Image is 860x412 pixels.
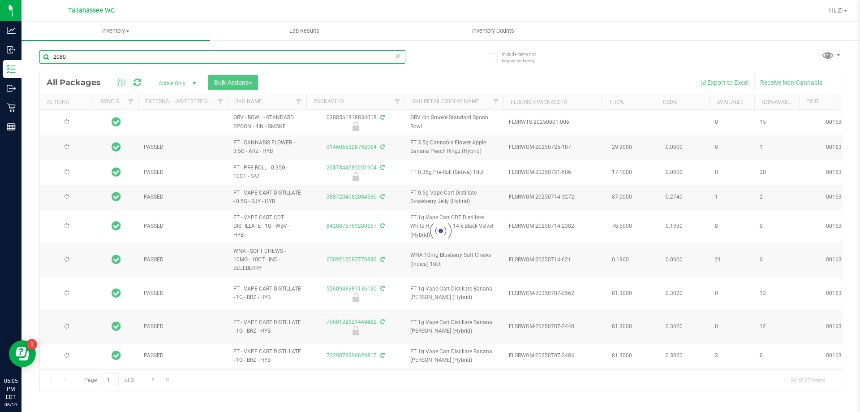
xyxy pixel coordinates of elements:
span: Inventory Counts [460,27,526,35]
input: Search Package ID, Item Name, SKU, Lot or Part Number... [39,50,405,64]
a: Lab Results [210,22,399,40]
a: Inventory [21,22,210,40]
inline-svg: Outbound [7,84,16,93]
iframe: Resource center unread badge [26,339,37,350]
a: Inventory Counts [399,22,587,40]
span: Hi, Z! [829,7,843,14]
span: Tallahassee WC [68,7,115,14]
span: Clear [395,50,401,62]
inline-svg: Analytics [7,26,16,35]
p: 08/19 [4,401,17,408]
inline-svg: Inbound [7,45,16,54]
span: Lab Results [277,27,331,35]
inline-svg: Retail [7,103,16,112]
p: 05:05 PM EDT [4,377,17,401]
span: Inventory [21,27,210,35]
inline-svg: Inventory [7,65,16,74]
iframe: Resource center [9,340,36,367]
inline-svg: Reports [7,122,16,131]
span: Include items not tagged for facility [502,51,546,64]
